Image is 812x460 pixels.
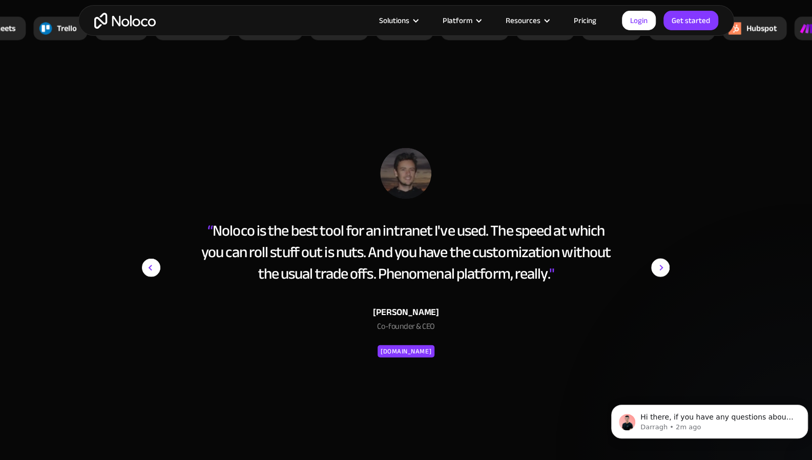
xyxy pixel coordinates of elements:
a: Login [622,11,656,30]
span: “ [207,216,213,244]
iframe: Intercom notifications message [607,383,812,455]
div: Resources [506,14,540,27]
a: Get started [663,11,718,30]
a: home [94,13,156,29]
div: Resources [493,14,561,27]
div: Platform [430,14,493,27]
div: Platform [443,14,472,27]
div: Noloco is the best tool for an intranet I've used. The speed at which you can roll stuff out is n... [196,219,615,284]
div: previous slide [142,148,183,423]
div: next slide [629,148,670,423]
div: carousel [142,148,670,423]
span: " [549,259,554,287]
div: Solutions [366,14,430,27]
div: [PERSON_NAME] [196,304,615,320]
a: Pricing [561,14,609,27]
div: Solutions [379,14,409,27]
div: Co-founder & CEO [196,320,615,337]
div: 1 of 15 [142,148,670,359]
div: [DOMAIN_NAME] [381,345,431,357]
